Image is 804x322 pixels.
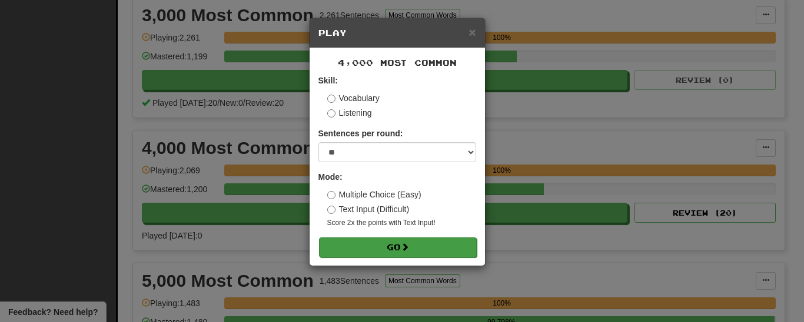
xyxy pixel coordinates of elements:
[327,109,335,118] input: Listening
[319,237,477,257] button: Go
[327,191,335,199] input: Multiple Choice (Easy)
[318,172,343,182] strong: Mode:
[469,26,476,38] button: Close
[327,189,421,200] label: Multiple Choice (Easy)
[327,92,380,104] label: Vocabulary
[318,76,338,85] strong: Skill:
[318,128,403,139] label: Sentences per round:
[327,203,410,215] label: Text Input (Difficult)
[338,58,457,68] span: 4,000 Most Common
[327,107,372,119] label: Listening
[327,206,335,214] input: Text Input (Difficult)
[469,25,476,39] span: ×
[318,27,476,39] h5: Play
[327,95,335,103] input: Vocabulary
[327,218,476,228] small: Score 2x the points with Text Input !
